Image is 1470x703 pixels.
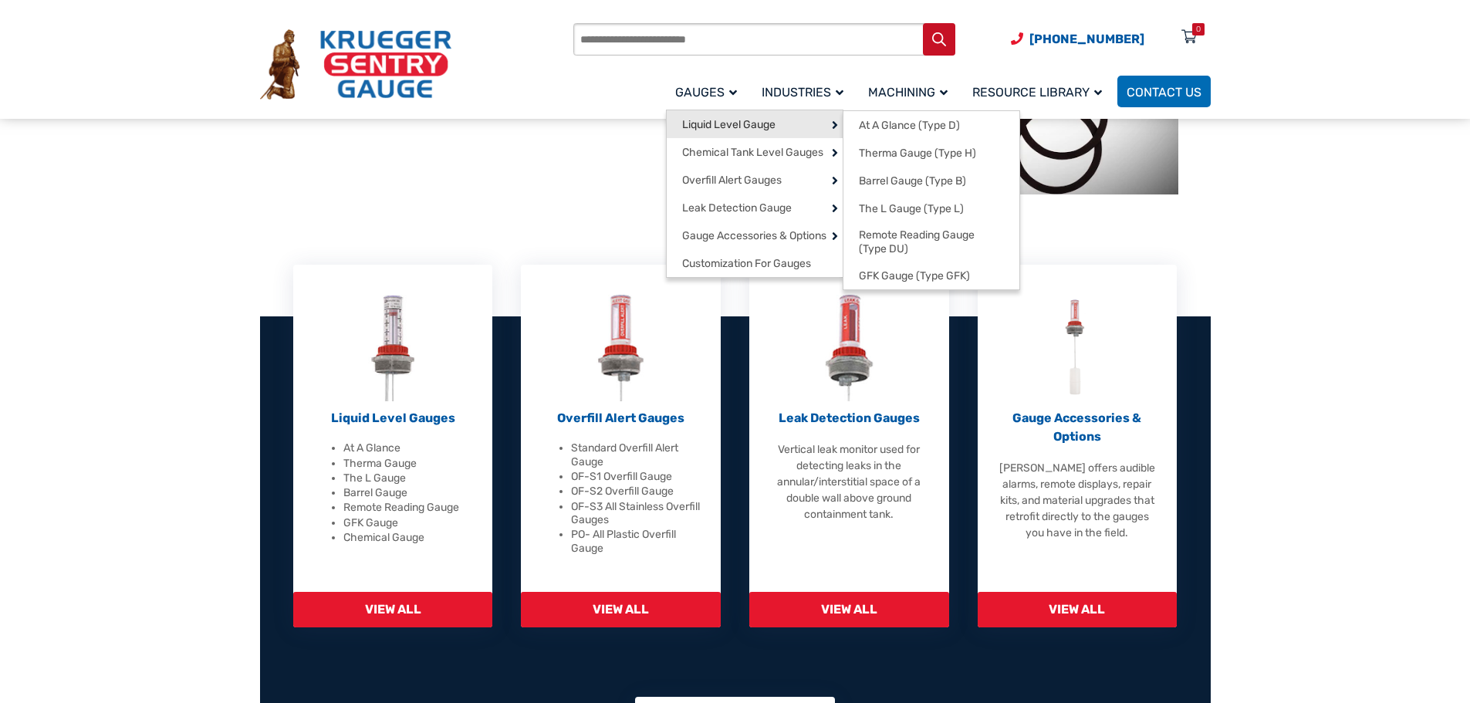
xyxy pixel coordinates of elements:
[843,222,1019,262] a: Remote Reading Gauge (Type DU)
[978,592,1178,627] span: View All
[667,194,843,221] a: Leak Detection Gauge
[343,486,474,500] li: Barrel Gauge
[1127,85,1201,100] span: Contact Us
[343,531,474,545] li: Chemical Gauge
[521,265,721,627] a: Overfill Alert Gauges Overfill Alert Gauges Standard Overfill Alert Gauge OF-S1 Overfill Gauge OF...
[859,228,1004,255] span: Remote Reading Gauge (Type DU)
[978,265,1178,627] a: Gauge Accessories & Options Gauge Accessories & Options [PERSON_NAME] offers audible alarms, remo...
[859,174,966,188] span: Barrel Gauge (Type B)
[752,73,859,110] a: Industries
[749,265,949,627] a: Leak Detection Gauges Leak Detection Gauges Vertical leak monitor used for detecting leaks in the...
[749,592,949,627] span: View All
[666,73,752,110] a: Gauges
[571,441,701,468] li: Standard Overfill Alert Gauge
[682,229,826,243] span: Gauge Accessories & Options
[343,516,474,530] li: GFK Gauge
[1196,23,1201,35] div: 0
[343,457,474,471] li: Therma Gauge
[859,147,976,161] span: Therma Gauge (Type H)
[963,73,1117,110] a: Resource Library
[293,265,493,627] a: Liquid Level Gauges Liquid Level Gauges At A Glance Therma Gauge The L Gauge Barrel Gauge Remote ...
[667,166,843,194] a: Overfill Alert Gauges
[667,221,843,249] a: Gauge Accessories & Options
[343,471,474,485] li: The L Gauge
[521,592,721,627] span: View All
[596,295,645,401] img: Overfill Alert Gauges
[667,138,843,166] a: Chemical Tank Level Gauges
[682,174,782,188] span: Overfill Alert Gauges
[571,485,701,499] li: OF-S2 Overfill Gauge
[1117,76,1211,107] a: Contact Us
[859,202,964,216] span: The L Gauge (Type L)
[868,85,948,100] span: Machining
[859,73,963,110] a: Machining
[825,295,874,401] img: Leak Detection Gauges
[972,85,1102,100] span: Resource Library
[843,111,1019,139] a: At A Glance (Type D)
[997,460,1158,541] p: [PERSON_NAME] offers audible alarms, remote displays, repair kits, and material upgrades that ret...
[343,501,474,515] li: Remote Reading Gauge
[762,85,843,100] span: Industries
[843,139,1019,167] a: Therma Gauge (Type H)
[1011,29,1144,49] a: Phone Number (920) 434-8860
[997,409,1158,446] p: Gauge Accessories & Options
[571,500,701,527] li: OF-S3 All Stainless Overfill Gauges
[571,528,701,555] li: PO- All Plastic Overfill Gauge
[343,441,474,455] li: At A Glance
[682,146,823,160] span: Chemical Tank Level Gauges
[667,110,843,138] a: Liquid Level Gauge
[769,409,930,428] p: Leak Detection Gauges
[682,201,792,215] span: Leak Detection Gauge
[368,295,417,401] img: Liquid Level Gauges
[675,85,737,100] span: Gauges
[843,262,1019,289] a: GFK Gauge (Type GFK)
[859,269,970,283] span: GFK Gauge (Type GFK)
[843,194,1019,222] a: The L Gauge (Type L)
[260,29,451,100] img: Krueger Sentry Gauge
[1029,32,1144,46] span: [PHONE_NUMBER]
[769,441,930,522] p: Vertical leak monitor used for detecting leaks in the annular/interstitial space of a double wall...
[313,409,474,428] p: Liquid Level Gauges
[667,249,843,277] a: Customization For Gauges
[843,167,1019,194] a: Barrel Gauge (Type B)
[1053,295,1102,401] img: Gauge Accessories & Options
[859,119,960,133] span: At A Glance (Type D)
[540,409,701,428] p: Overfill Alert Gauges
[571,470,701,484] li: OF-S1 Overfill Gauge
[682,257,811,271] span: Customization For Gauges
[293,592,493,627] span: View All
[682,118,776,132] span: Liquid Level Gauge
